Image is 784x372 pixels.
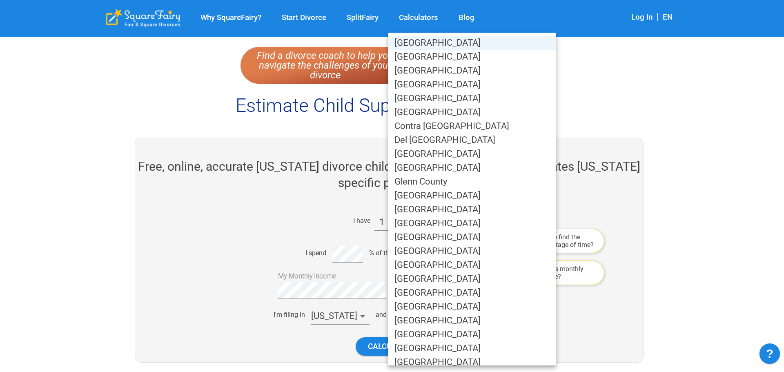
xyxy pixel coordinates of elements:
[388,119,556,133] li: Contra [GEOGRAPHIC_DATA]
[388,133,556,147] li: Del [GEOGRAPHIC_DATA]
[388,105,556,119] li: [GEOGRAPHIC_DATA]
[388,203,556,216] li: [GEOGRAPHIC_DATA]
[388,91,556,105] li: [GEOGRAPHIC_DATA]
[388,286,556,300] li: [GEOGRAPHIC_DATA]
[388,78,556,91] li: [GEOGRAPHIC_DATA]
[388,244,556,258] li: [GEOGRAPHIC_DATA]
[388,189,556,203] li: [GEOGRAPHIC_DATA]
[388,272,556,286] li: [GEOGRAPHIC_DATA]
[388,147,556,161] li: [GEOGRAPHIC_DATA]
[388,161,556,175] li: [GEOGRAPHIC_DATA]
[388,258,556,272] li: [GEOGRAPHIC_DATA]
[388,50,556,64] li: [GEOGRAPHIC_DATA]
[388,216,556,230] li: [GEOGRAPHIC_DATA]
[388,327,556,341] li: [GEOGRAPHIC_DATA]
[388,341,556,355] li: [GEOGRAPHIC_DATA]
[388,355,556,369] li: [GEOGRAPHIC_DATA]
[388,314,556,327] li: [GEOGRAPHIC_DATA]
[388,175,556,189] li: Glenn County
[388,300,556,314] li: [GEOGRAPHIC_DATA]
[388,230,556,244] li: [GEOGRAPHIC_DATA]
[388,36,556,50] li: [GEOGRAPHIC_DATA]
[755,339,784,372] iframe: JSD widget
[388,64,556,78] li: [GEOGRAPHIC_DATA]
